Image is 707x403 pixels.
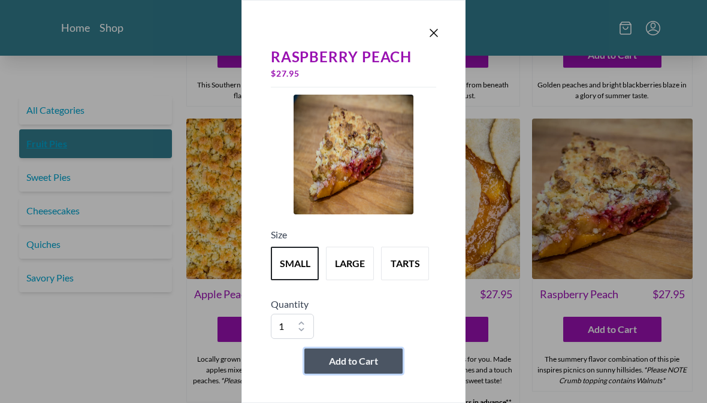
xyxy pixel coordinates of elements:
button: Variant Swatch [271,247,319,280]
h5: Size [271,228,436,242]
button: Variant Swatch [381,247,429,280]
a: Product Image [294,95,413,218]
img: Product Image [294,95,413,214]
div: $ 27.95 [271,65,436,82]
div: Raspberry Peach [271,49,436,65]
button: Close panel [427,26,441,40]
span: Add to Cart [329,354,378,368]
h5: Quantity [271,297,436,311]
button: Add to Cart [304,349,403,374]
button: Variant Swatch [326,247,374,280]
